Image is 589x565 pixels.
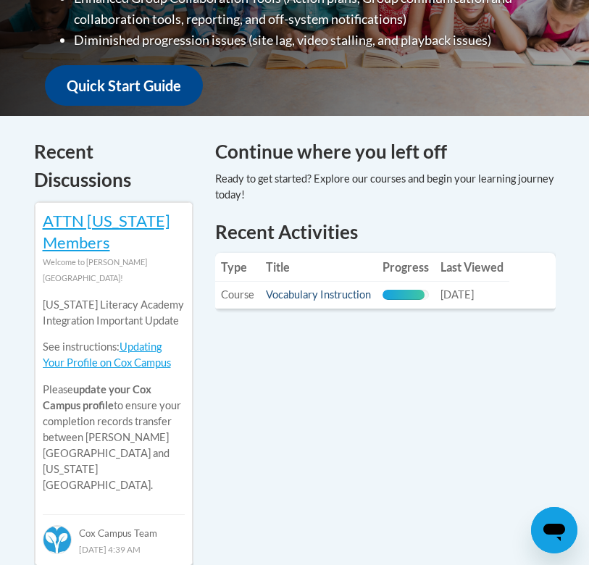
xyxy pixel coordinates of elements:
th: Type [215,253,260,282]
h1: Recent Activities [215,219,556,245]
li: Diminished progression issues (site lag, video stalling, and playback issues) [74,30,545,51]
iframe: Button to launch messaging window [531,507,577,553]
img: Cox Campus Team [43,525,72,554]
h4: Continue where you left off [215,138,556,166]
a: Quick Start Guide [45,65,203,106]
div: Progress, % [383,290,425,300]
a: Vocabulary Instruction [266,288,371,301]
div: [DATE] 4:39 AM [43,541,185,557]
th: Progress [377,253,435,282]
th: Last Viewed [435,253,509,282]
span: [DATE] [440,288,474,301]
div: Welcome to [PERSON_NAME][GEOGRAPHIC_DATA]! [43,254,185,286]
a: ATTN [US_STATE] Members [43,211,170,253]
b: update your Cox Campus profile [43,383,151,411]
div: Please to ensure your completion records transfer between [PERSON_NAME][GEOGRAPHIC_DATA] and [US_... [43,286,185,504]
th: Title [260,253,377,282]
p: See instructions: [43,339,185,371]
div: Cox Campus Team [43,514,185,540]
h4: Recent Discussions [34,138,193,194]
span: Course [221,288,254,301]
p: [US_STATE] Literacy Academy Integration Important Update [43,297,185,329]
